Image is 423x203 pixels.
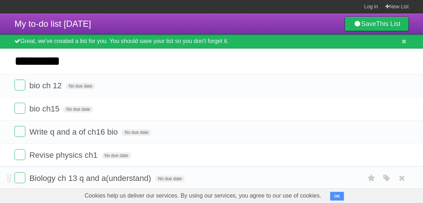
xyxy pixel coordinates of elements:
[14,19,91,29] span: My to-do list [DATE]
[376,20,400,28] b: This List
[77,189,329,203] span: Cookies help us deliver our services. By using our services, you agree to our use of cookies.
[102,152,131,159] span: No due date
[29,104,61,113] span: bio ch15
[29,81,63,90] span: bio ch 12
[14,80,25,90] label: Done
[364,172,378,184] label: Star task
[155,175,185,182] span: No due date
[330,192,344,200] button: OK
[63,106,93,113] span: No due date
[14,126,25,137] label: Done
[14,103,25,114] label: Done
[66,83,95,89] span: No due date
[14,149,25,160] label: Done
[122,129,151,136] span: No due date
[344,17,409,31] a: SaveThis List
[14,172,25,183] label: Done
[29,127,119,136] span: Write q and a of ch16 bio
[29,151,99,160] span: Revise physics ch1
[29,174,153,183] span: Biology ch 13 q and a(understand)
